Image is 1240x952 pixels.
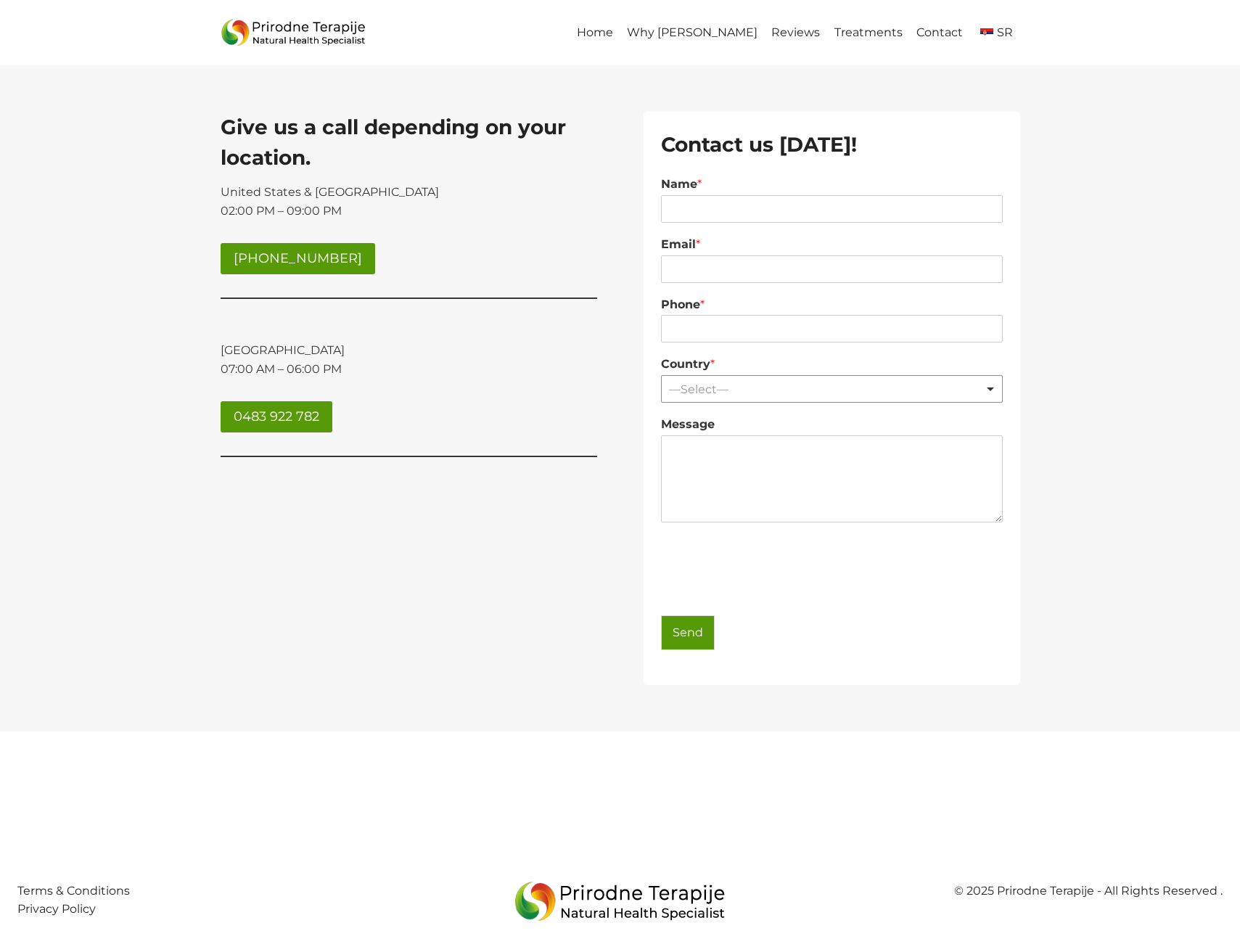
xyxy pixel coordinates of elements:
label: Message [661,417,1003,432]
strong: Contact us [DATE]! [661,132,857,157]
a: Why [PERSON_NAME] [620,17,765,49]
p: © 2025 Prirodne Terapije - All Rights Reserved . [835,882,1223,900]
span: 0483 922 782 [234,406,319,427]
button: Send [661,615,715,650]
label: Name [661,177,1003,192]
span: SR [997,25,1013,39]
img: Serbian [980,28,993,37]
iframe: reCAPTCHA [661,537,882,646]
a: Privacy Policy [17,902,96,916]
a: Reviews [765,17,827,49]
span: [PHONE_NUMBER] [234,248,362,269]
img: Prirodne_Terapije_Logo - Prirodne Terapije [221,15,366,51]
nav: Primary Navigation [570,17,1019,49]
p: United States & [GEOGRAPHIC_DATA] 02:00 PM – 09:00 PM [221,183,597,220]
a: Contact [909,17,969,49]
a: 0483 922 782 [221,401,332,432]
a: Terms & Conditions [17,884,130,898]
label: Country [661,357,1003,372]
div: —Select— [669,382,986,396]
a: [PHONE_NUMBER] [221,243,375,274]
strong: Give us a call depending on your location. [221,115,566,170]
p: [GEOGRAPHIC_DATA] 07:00 AM – 06:00 PM [221,322,597,378]
a: sr_RSSR [969,17,1019,49]
a: Treatments [827,17,909,49]
label: Phone [661,297,1003,313]
label: Email [661,237,1003,253]
a: Home [570,17,620,49]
